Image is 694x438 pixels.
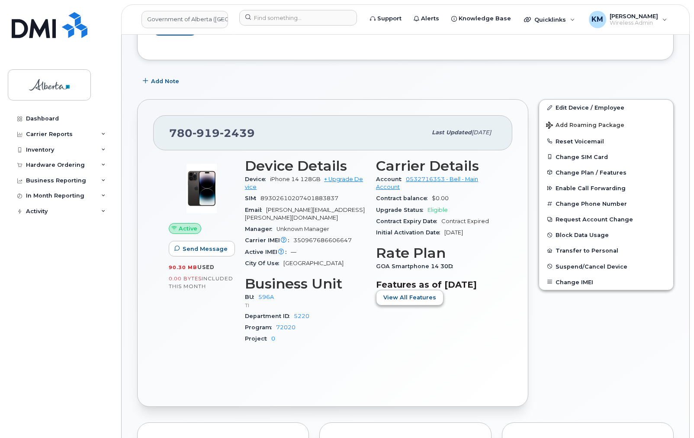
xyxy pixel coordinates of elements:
[376,207,427,213] span: Upgrade Status
[376,218,441,224] span: Contract Expiry Date
[539,133,673,149] button: Reset Voicemail
[444,229,463,236] span: [DATE]
[556,169,627,175] span: Change Plan / Features
[258,294,274,300] a: 596A
[432,195,449,201] span: $0.00
[260,195,338,201] span: 89302610207401883837
[583,11,673,28] div: Kay Mah
[376,176,406,182] span: Account
[179,224,197,233] span: Active
[427,207,448,213] span: Eligible
[245,249,291,255] span: Active IMEI
[534,16,566,23] span: Quicklinks
[591,14,603,25] span: KM
[376,290,443,305] button: View All Features
[271,335,275,342] a: 0
[539,227,673,243] button: Block Data Usage
[610,19,658,26] span: Wireless Admin
[220,127,255,140] span: 2439
[193,127,220,140] span: 919
[539,180,673,196] button: Enable Call Forwarding
[245,313,294,319] span: Department ID
[276,226,329,232] span: Unknown Manager
[472,129,491,136] span: [DATE]
[556,185,626,191] span: Enable Call Forwarding
[539,211,673,227] button: Request Account Change
[539,274,673,290] button: Change IMEI
[291,249,296,255] span: —
[137,73,186,89] button: Add Note
[610,13,658,19] span: [PERSON_NAME]
[245,237,293,243] span: Carrier IMEI
[441,218,489,224] span: Contract Expired
[245,302,366,309] p: TI
[245,207,266,213] span: Email
[245,276,366,292] h3: Business Unit
[539,149,673,165] button: Change SIM Card
[445,10,517,27] a: Knowledge Base
[539,243,673,258] button: Transfer to Personal
[239,10,357,26] input: Find something...
[169,264,197,270] span: 90.30 MB
[245,260,283,266] span: City Of Use
[539,165,673,180] button: Change Plan / Features
[432,129,472,136] span: Last updated
[245,207,365,221] span: [PERSON_NAME][EMAIL_ADDRESS][PERSON_NAME][DOMAIN_NAME]
[518,11,581,28] div: Quicklinks
[183,245,228,253] span: Send Message
[245,335,271,342] span: Project
[245,195,260,201] span: SIM
[245,226,276,232] span: Manager
[408,10,445,27] a: Alerts
[141,11,228,28] a: Government of Alberta (GOA)
[197,264,215,270] span: used
[169,276,202,282] span: 0.00 Bytes
[270,176,321,182] span: iPhone 14 128GB
[376,229,444,236] span: Initial Activation Date
[364,10,408,27] a: Support
[421,14,439,23] span: Alerts
[376,195,432,201] span: Contract balance
[539,259,673,274] button: Suspend/Cancel Device
[169,127,255,140] span: 780
[176,162,228,214] img: image20231002-3703462-njx0qo.jpeg
[546,122,624,130] span: Add Roaming Package
[293,237,352,243] span: 350967686606647
[245,158,366,174] h3: Device Details
[459,14,511,23] span: Knowledge Base
[169,241,235,256] button: Send Message
[294,313,309,319] a: 5220
[376,245,497,261] h3: Rate Plan
[151,77,179,85] span: Add Note
[383,293,436,302] span: View All Features
[377,14,402,23] span: Support
[556,263,627,269] span: Suspend/Cancel Device
[169,275,233,289] span: included this month
[276,324,296,331] a: 72020
[245,294,258,300] span: BU
[376,279,497,290] h3: Features as of [DATE]
[376,176,478,190] a: 0532716353 - Bell - Main Account
[376,158,497,174] h3: Carrier Details
[539,116,673,133] button: Add Roaming Package
[245,176,270,182] span: Device
[539,196,673,211] button: Change Phone Number
[283,260,344,266] span: [GEOGRAPHIC_DATA]
[376,263,457,269] span: GOA Smartphone 14 30D
[245,324,276,331] span: Program
[539,100,673,115] a: Edit Device / Employee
